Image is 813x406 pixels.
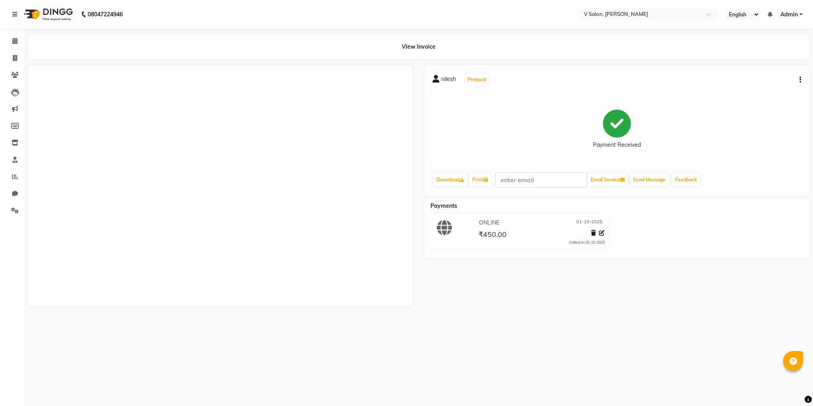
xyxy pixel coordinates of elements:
[469,173,491,187] a: Print
[441,75,456,86] span: nilesh
[479,219,499,227] span: ONLINE
[587,173,628,187] button: Email Invoice
[495,172,587,187] input: enter email
[780,374,805,398] iframe: chat widget
[20,3,75,26] img: logo
[433,173,467,187] a: Download
[593,141,641,149] div: Payment Received
[88,3,123,26] b: 08047224946
[430,202,457,209] span: Payments
[465,74,489,85] button: Prebook
[672,173,700,187] a: Feedback
[569,240,605,245] div: Added on 01-10-2025
[630,173,669,187] button: Send Message
[479,230,507,241] span: ₹450.00
[28,35,809,59] div: View Invoice
[576,219,603,227] span: 01-10-2025
[780,10,798,19] span: Admin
